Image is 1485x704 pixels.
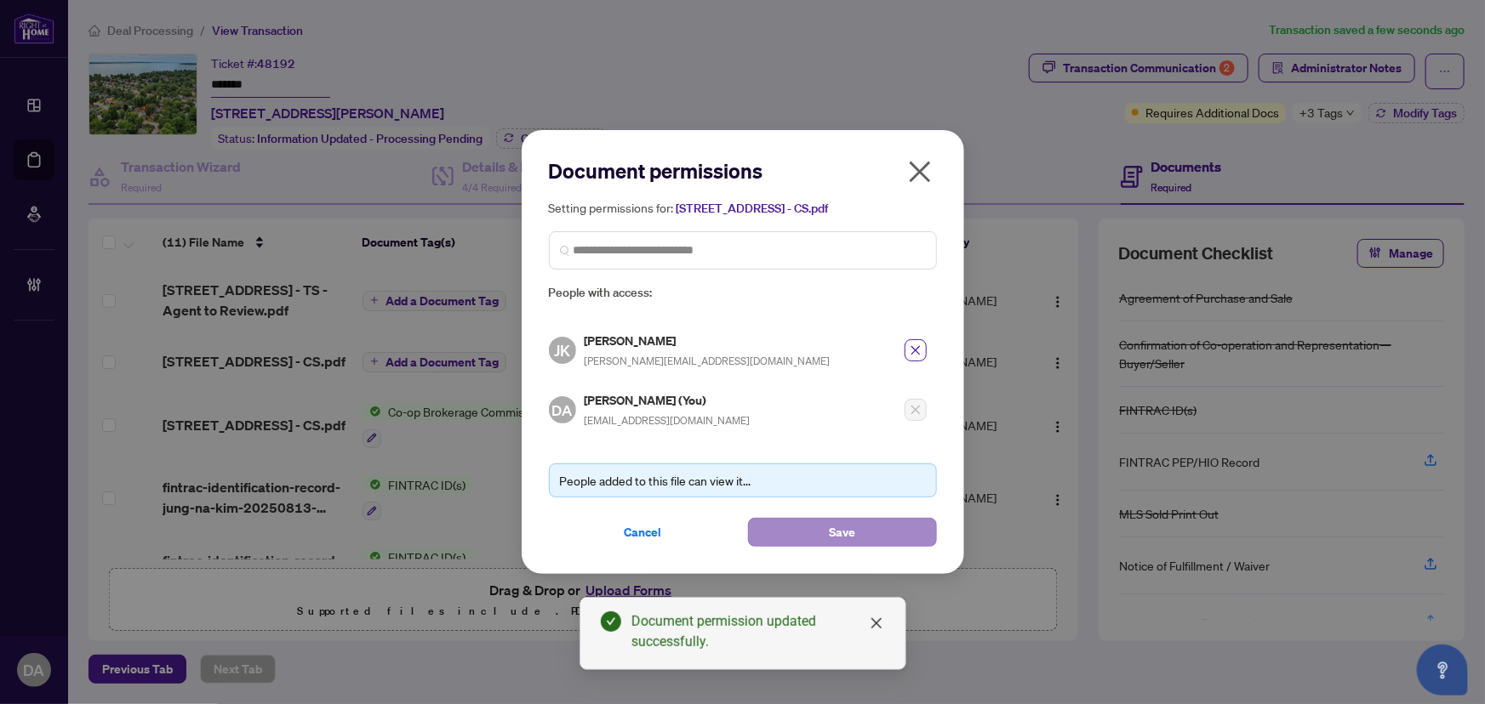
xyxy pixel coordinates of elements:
[870,616,883,630] span: close
[585,414,751,427] span: [EMAIL_ADDRESS][DOMAIN_NAME]
[552,398,573,421] span: DA
[585,331,831,350] h5: [PERSON_NAME]
[560,246,570,256] img: search_icon
[601,611,621,632] span: check-circle
[560,471,926,490] div: People added to this file can view it...
[554,338,570,362] span: JK
[549,518,738,547] button: Cancel
[585,390,751,410] h5: [PERSON_NAME] (You)
[906,158,934,185] span: close
[1417,644,1468,695] button: Open asap
[910,344,922,356] span: close
[867,614,886,633] a: Close
[625,519,662,546] span: Cancel
[549,198,937,218] h5: Setting permissions for:
[677,201,829,216] span: [STREET_ADDRESS] - CS.pdf
[631,611,885,652] div: Document permission updated successfully.
[748,518,937,547] button: Save
[549,283,937,303] span: People with access:
[549,157,937,185] h2: Document permissions
[585,355,831,367] span: [PERSON_NAME][EMAIL_ADDRESS][DOMAIN_NAME]
[829,519,855,546] span: Save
